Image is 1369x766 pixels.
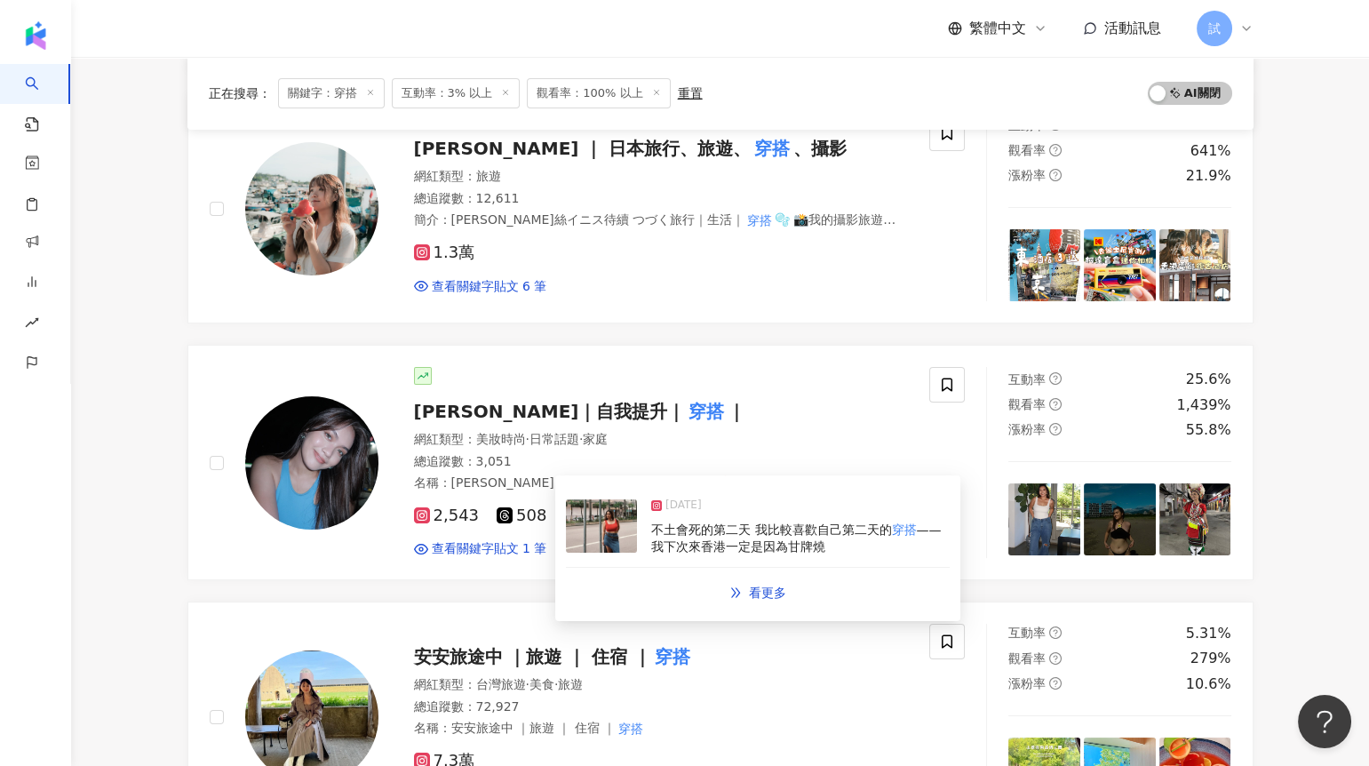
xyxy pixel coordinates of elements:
[1159,229,1231,301] img: post-image
[1008,372,1046,387] span: 互動率
[1084,483,1156,555] img: post-image
[1186,166,1231,186] div: 21.9%
[529,432,579,446] span: 日常話題
[187,345,1254,580] a: KOL Avatar[PERSON_NAME]｜自我提升｜穿搭｜網紅類型：美妝時尚·日常話題·家庭總追蹤數：3,051名稱：[PERSON_NAME]｜自我提升｜穿搭｜簡介：📌自我提升：自信且自...
[476,169,501,183] span: 旅遊
[528,491,558,510] mark: 穿搭
[749,586,786,600] span: 看更多
[1186,370,1231,389] div: 25.6%
[1190,141,1231,161] div: 641%
[414,168,909,186] div: 網紅類型 ：
[21,21,50,50] img: logo icon
[566,499,637,553] img: post-image
[245,396,378,530] img: KOL Avatar
[1049,144,1062,156] span: question-circle
[554,677,558,691] span: ·
[1084,229,1156,301] img: post-image
[1008,143,1046,157] span: 觀看率
[1008,397,1046,411] span: 觀看率
[1008,229,1080,301] img: post-image
[616,719,646,738] mark: 穿搭
[969,19,1026,38] span: 繁體中文
[685,397,728,426] mark: 穿搭
[414,453,909,471] div: 總追蹤數 ： 3,051
[414,719,646,738] span: 名稱 ：
[392,78,521,108] span: 互動率：3% 以上
[529,677,554,691] span: 美食
[451,721,617,735] span: 安安旅途中 ｜旅遊 ｜ 住宿 ｜
[579,432,583,446] span: ·
[451,212,745,227] span: [PERSON_NAME]絲イニス待續 つづく旅行｜生活｜
[1008,676,1046,690] span: 漲粉率
[793,138,847,159] span: 、攝影
[1049,677,1062,690] span: question-circle
[414,507,480,525] span: 2,543
[1186,420,1231,440] div: 55.8%
[414,138,752,159] span: [PERSON_NAME] ｜ 日本旅行、旅遊、
[729,586,742,599] span: double-right
[678,86,703,100] div: 重置
[497,507,546,525] span: 508
[187,93,1254,323] a: KOL Avatar[PERSON_NAME] ｜ 日本旅行、旅遊、穿搭、攝影網紅類型：旅遊總追蹤數：12,611簡介：[PERSON_NAME]絲イニス待續 つづく旅行｜生活｜穿搭🫧 📸我的攝...
[414,190,909,208] div: 總追蹤數 ： 12,611
[651,523,891,537] span: 不土會死的第二天 我比較喜歡自己第二天的
[728,401,745,422] span: ｜
[25,64,60,133] a: search
[1190,649,1231,668] div: 279%
[526,677,529,691] span: ·
[1176,395,1230,415] div: 1,439%
[1008,626,1046,640] span: 互動率
[891,523,916,537] mark: 穿搭
[414,475,672,490] span: 名稱 ：
[414,278,547,296] a: 查看關鍵字貼文 6 筆
[711,575,805,610] a: double-right看更多
[432,540,547,558] span: 查看關鍵字貼文 1 筆
[476,432,526,446] span: 美妝時尚
[527,78,670,108] span: 觀看率：100% 以上
[1049,423,1062,435] span: question-circle
[209,86,271,100] span: 正在搜尋 ：
[414,243,475,262] span: 1.3萬
[1008,422,1046,436] span: 漲粉率
[583,432,608,446] span: 家庭
[1186,624,1231,643] div: 5.31%
[651,642,694,671] mark: 穿搭
[1049,398,1062,411] span: question-circle
[665,497,702,515] span: [DATE]
[1008,483,1080,555] img: post-image
[1049,372,1062,385] span: question-circle
[526,432,529,446] span: ·
[414,676,909,694] div: 網紅類型 ：
[414,431,909,449] div: 網紅類型 ：
[1049,626,1062,639] span: question-circle
[476,677,526,691] span: 台灣旅遊
[278,78,385,108] span: 關鍵字：穿搭
[25,305,39,345] span: rise
[414,401,686,422] span: [PERSON_NAME]｜自我提升｜
[1298,695,1351,748] iframe: Help Scout Beacon - Open
[558,677,583,691] span: 旅遊
[414,646,652,667] span: 安安旅途中 ｜旅遊 ｜ 住宿 ｜
[432,278,547,296] span: 查看關鍵字貼文 6 筆
[1008,118,1046,132] span: 互動率
[1049,652,1062,665] span: question-circle
[1008,651,1046,666] span: 觀看率
[1159,483,1231,555] img: post-image
[1104,20,1161,36] span: 活動訊息
[451,475,629,490] span: [PERSON_NAME]｜自我提升｜
[414,540,547,558] a: 查看關鍵字貼文 1 筆
[1186,674,1231,694] div: 10.6%
[744,211,775,230] mark: 穿搭
[1008,168,1046,182] span: 漲粉率
[1208,19,1221,38] span: 試
[245,142,378,275] img: KOL Avatar
[1049,169,1062,181] span: question-circle
[414,698,909,716] div: 總追蹤數 ： 72,927
[751,134,793,163] mark: 穿搭
[414,474,889,510] mark: 穿搭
